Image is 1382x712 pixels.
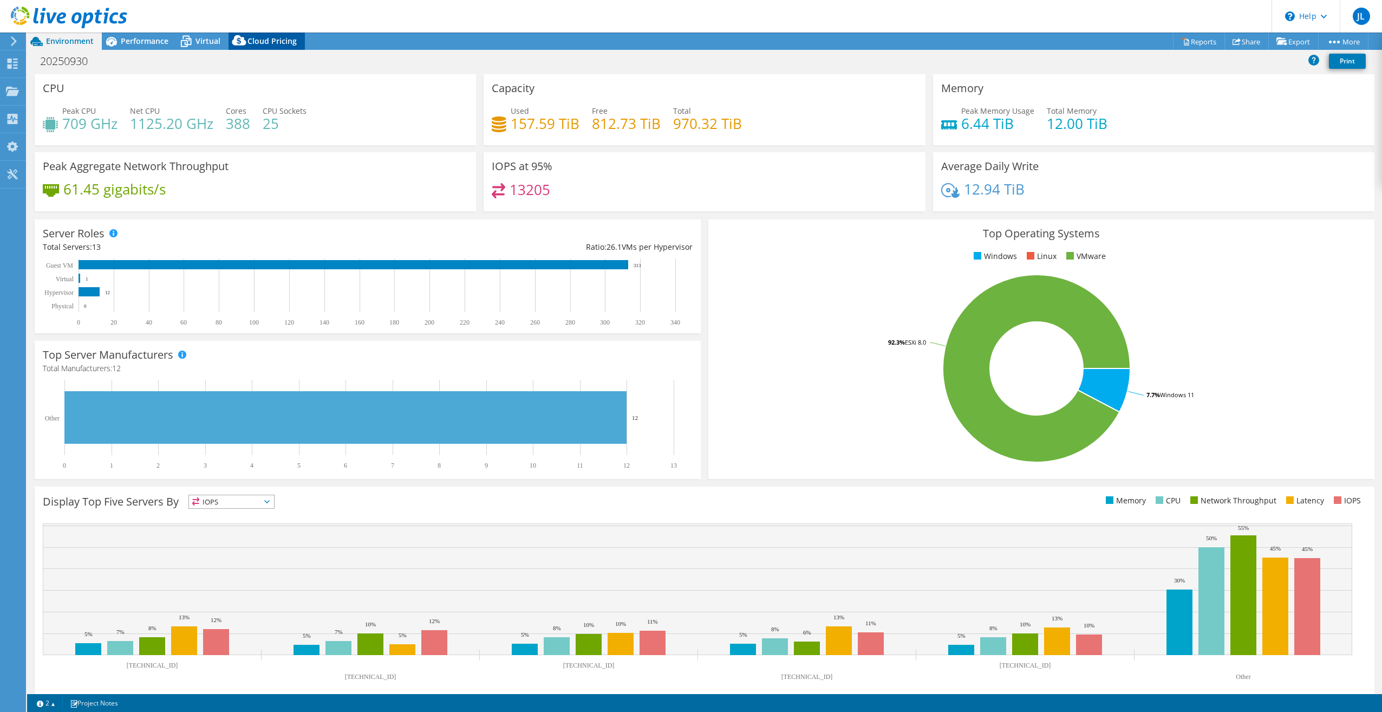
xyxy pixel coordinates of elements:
[146,319,152,326] text: 40
[1188,495,1276,507] li: Network Throughput
[438,462,441,469] text: 8
[511,106,529,116] span: Used
[1318,33,1368,50] a: More
[615,620,626,627] text: 10%
[127,662,178,669] text: [TECHNICAL_ID]
[105,290,110,295] text: 12
[335,629,343,635] text: 7%
[344,462,347,469] text: 6
[961,106,1034,116] span: Peak Memory Usage
[632,415,638,421] text: 12
[92,242,101,252] span: 13
[112,363,121,373] span: 12
[86,276,88,282] text: 1
[263,106,307,116] span: CPU Sockets
[389,319,399,326] text: 180
[44,289,74,296] text: Hypervisor
[647,618,658,625] text: 11%
[250,462,253,469] text: 4
[62,118,118,130] h4: 709 GHz
[1173,33,1225,50] a: Reports
[577,462,583,469] text: 11
[249,319,259,326] text: 100
[670,462,677,469] text: 13
[510,184,550,196] h4: 13205
[1224,33,1269,50] a: Share
[189,495,274,508] span: IOPS
[368,241,693,253] div: Ratio: VMs per Hypervisor
[989,625,998,631] text: 8%
[1206,535,1217,541] text: 50%
[345,673,396,681] text: [TECHNICAL_ID]
[121,36,168,46] span: Performance
[941,82,983,94] h3: Memory
[623,462,630,469] text: 12
[1024,250,1057,262] li: Linux
[355,319,364,326] text: 160
[365,621,376,627] text: 10%
[180,319,187,326] text: 60
[739,631,747,638] text: 5%
[62,696,126,710] a: Project Notes
[1052,615,1062,622] text: 13%
[43,228,105,240] h3: Server Roles
[226,106,246,116] span: Cores
[84,631,93,637] text: 5%
[781,673,833,681] text: [TECHNICAL_ID]
[391,462,394,469] text: 7
[530,462,536,469] text: 10
[45,415,60,422] text: Other
[635,319,645,326] text: 320
[771,626,779,632] text: 8%
[216,319,222,326] text: 80
[303,632,311,639] text: 5%
[961,118,1034,130] h4: 6.44 TiB
[511,118,579,130] h4: 157.59 TiB
[583,622,594,628] text: 10%
[148,625,157,631] text: 8%
[1236,673,1250,681] text: Other
[399,632,407,638] text: 5%
[179,614,190,620] text: 13%
[1153,495,1181,507] li: CPU
[1146,391,1160,399] tspan: 7.7%
[1270,545,1281,552] text: 45%
[964,183,1025,195] h4: 12.94 TiB
[941,160,1039,172] h3: Average Daily Write
[46,262,73,269] text: Guest VM
[1174,577,1185,584] text: 30%
[957,632,966,639] text: 5%
[29,696,63,710] a: 2
[888,338,905,346] tspan: 92.3%
[905,338,926,346] tspan: ESXi 8.0
[204,462,207,469] text: 3
[1268,33,1319,50] a: Export
[263,118,307,130] h4: 25
[592,118,661,130] h4: 812.73 TiB
[1160,391,1194,399] tspan: Windows 11
[521,631,529,638] text: 5%
[62,106,96,116] span: Peak CPU
[84,303,87,309] text: 0
[1238,525,1249,531] text: 55%
[492,82,534,94] h3: Capacity
[46,36,94,46] span: Environment
[130,118,213,130] h4: 1125.20 GHz
[485,462,488,469] text: 9
[1047,118,1107,130] h4: 12.00 TiB
[971,250,1017,262] li: Windows
[673,118,742,130] h4: 970.32 TiB
[63,183,166,195] h4: 61.45 gigabits/s
[429,618,440,624] text: 12%
[1285,11,1295,21] svg: \n
[492,160,552,172] h3: IOPS at 95%
[592,106,608,116] span: Free
[460,319,470,326] text: 220
[77,319,80,326] text: 0
[1283,495,1324,507] li: Latency
[43,363,693,374] h4: Total Manufacturers:
[607,242,622,252] span: 26.1
[51,302,74,310] text: Physical
[43,160,229,172] h3: Peak Aggregate Network Throughput
[670,319,680,326] text: 340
